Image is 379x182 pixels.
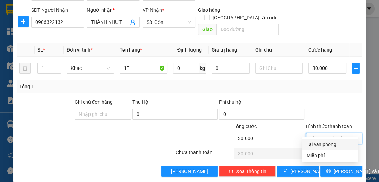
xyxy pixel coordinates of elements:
span: printer [326,169,331,174]
span: SL [37,47,43,53]
span: save [283,169,287,174]
span: Khác [71,63,110,73]
div: Người nhận [87,6,139,14]
div: Tổng: 1 [19,83,147,90]
th: Ghi chú [252,43,305,57]
div: SĐT Người Nhận [31,6,84,14]
div: Phí thu hộ [219,98,304,109]
div: Tại văn phòng [306,140,354,148]
button: save[PERSON_NAME] [277,166,319,177]
span: Tổng cước [234,124,257,129]
span: kg [199,63,206,74]
span: VP Nhận [143,7,162,13]
span: Tên hàng [120,47,142,53]
span: Thu Hộ [132,99,148,105]
span: [GEOGRAPHIC_DATA] tận nơi [210,14,279,21]
span: [PERSON_NAME] [171,167,208,175]
button: [PERSON_NAME] [161,166,218,177]
input: Ghi chú đơn hàng [75,109,131,120]
div: Chưa thanh toán [175,148,233,161]
span: Giao hàng [198,7,220,13]
button: deleteXóa Thông tin [219,166,276,177]
span: Sài Gòn [147,17,191,27]
input: VD: Bàn, Ghế [120,63,167,74]
button: delete [19,63,31,74]
span: user-add [130,19,136,25]
input: Ghi Chú [255,63,303,74]
span: Định lượng [177,47,202,53]
label: Hình thức thanh toán [306,124,352,129]
span: plus [352,65,359,71]
span: delete [229,169,233,174]
span: Xóa Thông tin [236,167,266,175]
span: Giá trị hàng [212,47,237,53]
div: Miễn phí [306,152,354,159]
input: 0 [212,63,250,74]
span: Giao [198,24,216,35]
button: plus [352,63,360,74]
span: Đơn vị tính [67,47,93,53]
label: Ghi chú đơn hàng [75,99,113,105]
input: Dọc đường [216,24,279,35]
span: Cước hàng [308,47,332,53]
button: printer[PERSON_NAME] và In [320,166,362,177]
span: [PERSON_NAME] [290,167,327,175]
span: plus [18,19,28,24]
button: plus [18,16,29,27]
